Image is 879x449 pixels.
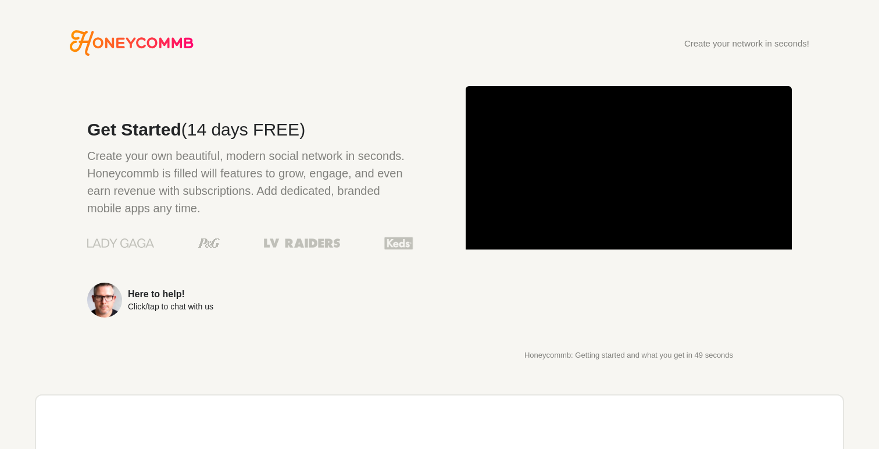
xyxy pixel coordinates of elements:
img: Las Vegas Raiders [264,238,340,248]
img: Procter & Gamble [198,238,220,248]
svg: Honeycommb [70,30,194,56]
p: Create your own beautiful, modern social network in seconds. Honeycommb is filled will features t... [87,147,413,217]
h2: Get Started [87,121,413,138]
a: Go to Honeycommb homepage [70,30,194,56]
p: Honeycommb: Getting started and what you get in 49 seconds [466,351,792,359]
span: (14 days FREE) [181,120,305,139]
div: Click/tap to chat with us [128,302,213,311]
img: Sean [87,283,122,318]
img: Lady Gaga [87,234,154,252]
img: Keds [384,236,413,251]
a: Here to help!Click/tap to chat with us [87,283,413,318]
div: Here to help! [128,290,213,299]
div: Create your network in seconds! [684,39,809,48]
